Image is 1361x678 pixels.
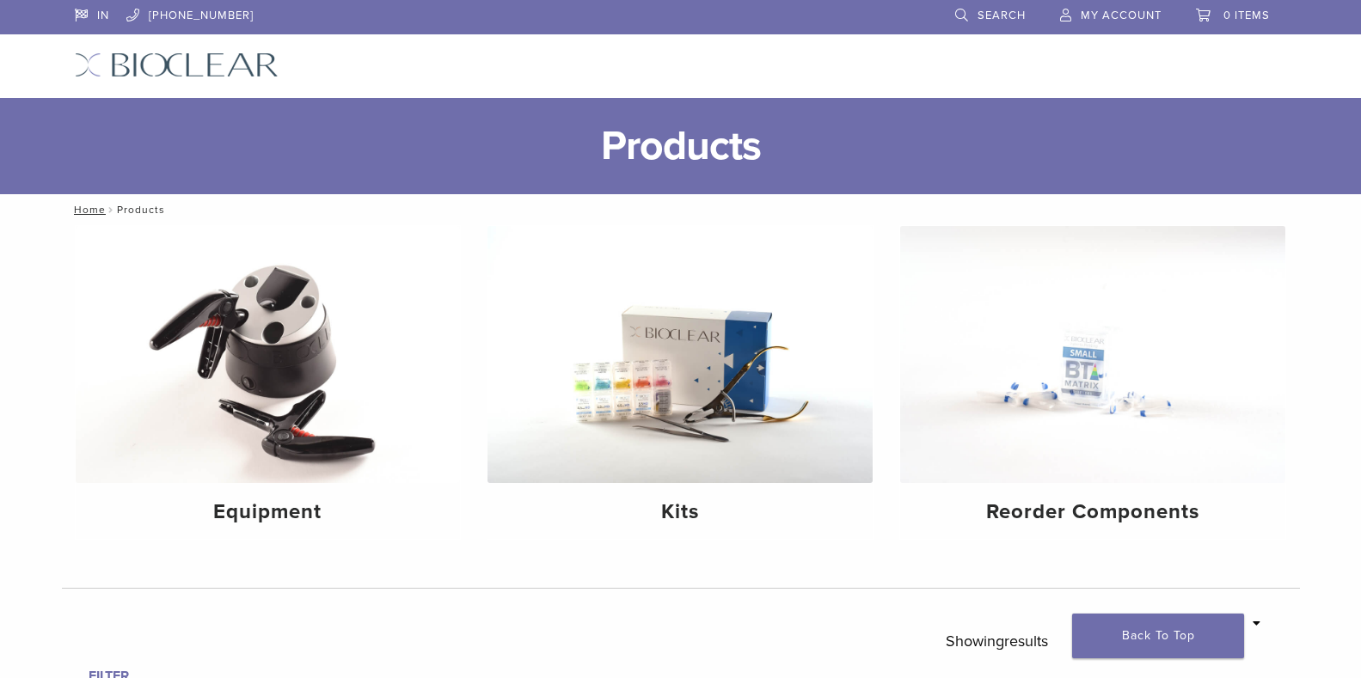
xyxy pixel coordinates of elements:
[76,226,461,539] a: Equipment
[900,226,1285,539] a: Reorder Components
[978,9,1026,22] span: Search
[62,194,1300,225] nav: Products
[76,226,461,483] img: Equipment
[106,205,117,214] span: /
[1081,9,1162,22] span: My Account
[501,497,859,528] h4: Kits
[946,623,1048,659] p: Showing results
[75,52,279,77] img: Bioclear
[1223,9,1270,22] span: 0 items
[487,226,873,539] a: Kits
[487,226,873,483] img: Kits
[900,226,1285,483] img: Reorder Components
[1072,614,1244,658] a: Back To Top
[69,204,106,216] a: Home
[914,497,1272,528] h4: Reorder Components
[89,497,447,528] h4: Equipment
